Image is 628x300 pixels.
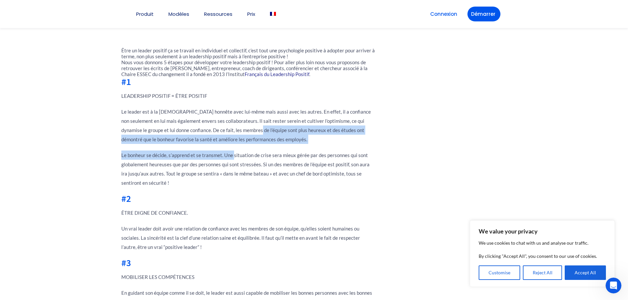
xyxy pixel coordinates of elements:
[136,12,154,16] a: Produit
[479,252,606,260] p: By clicking "Accept All", you consent to our use of cookies.
[204,12,232,16] a: Ressources
[270,12,276,16] img: Français
[523,265,562,280] button: Reject All
[121,59,375,77] p: Nous vous donnons 5 étapes pour développer votre leadership positif ! Pour aller plus loin nous v...
[121,210,188,216] b: ÊTRE DIGNE DE CONFIANCE.
[121,258,375,267] h2: #3
[565,265,606,280] button: Accept All
[245,71,309,77] a: Français du Leadership Positif
[121,274,194,280] b: MOBILISER LES COMPÉTENCES
[121,150,375,187] p: Le bonheur se décide, s’apprend et se transmet. Une situation de crise sera mieux gérée par des p...
[121,47,375,59] p: Être un leader positif ça se travail en individuel et collectif, c’est tout une psychologie posit...
[121,107,375,144] p: Le leader est à la [DEMOGRAPHIC_DATA] honnête avec lui-même mais aussi avec les autres. En effet,...
[479,239,606,247] p: We use cookies to chat with us and analyse our traffic.
[427,7,461,21] a: Connexion
[121,93,207,99] b: LEADERSHIP POSITIF = ÊTRE POSITIF
[168,12,189,16] a: Modèles
[479,265,520,280] button: Customise
[467,7,500,21] a: Démarrer
[121,77,375,86] h2: #1
[121,194,375,203] h2: #2
[479,227,606,235] p: We value your privacy
[121,224,375,252] p: Un vrai leader doit avoir une relation de confiance avec les membres de son équipe, qu’elles soie...
[247,12,255,16] a: Prix
[606,278,621,293] iframe: Intercom live chat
